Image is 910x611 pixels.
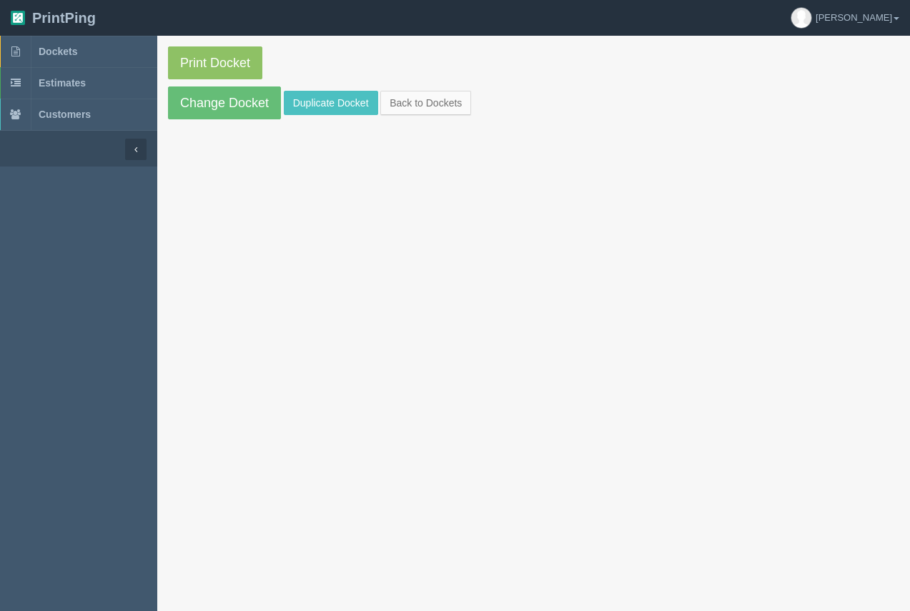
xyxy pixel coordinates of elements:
[791,8,811,28] img: avatar_default-7531ab5dedf162e01f1e0bb0964e6a185e93c5c22dfe317fb01d7f8cd2b1632c.jpg
[380,91,471,115] a: Back to Dockets
[168,46,262,79] a: Print Docket
[11,11,25,25] img: logo-3e63b451c926e2ac314895c53de4908e5d424f24456219fb08d385ab2e579770.png
[284,91,378,115] a: Duplicate Docket
[168,86,281,119] a: Change Docket
[39,46,77,57] span: Dockets
[39,109,91,120] span: Customers
[39,77,86,89] span: Estimates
